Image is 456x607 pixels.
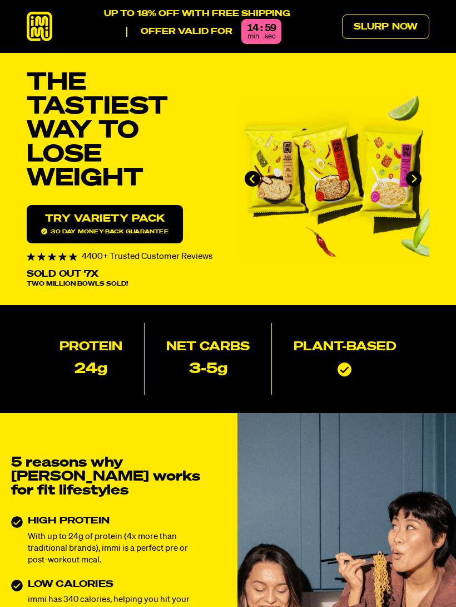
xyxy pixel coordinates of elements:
span: min [247,33,259,40]
p: Offer valid for [126,27,232,37]
h2: Protein [60,341,122,354]
h2: 5 reasons why [PERSON_NAME] works for fit lifestyles [11,456,207,498]
h2: Net Carbs [166,341,250,354]
h1: THE TASTIEST WAY TO LOSE WEIGHT [27,71,219,190]
div: 14 [247,23,258,34]
span: 30 day money-back guarantee [41,228,168,234]
p: 24g [75,363,107,377]
li: 1 of 4 [237,95,429,263]
div: : [260,23,262,34]
p: 3-5g [189,363,227,377]
p: UP TO 18% OFF WITH FREE SHIPPING [104,9,290,19]
span: sec [265,33,276,40]
a: Slurp Now [342,14,429,39]
div: 59 [265,23,276,34]
span: Two Million Bowls Sold! [27,281,128,287]
h3: HIGH PROTEIN [28,516,207,526]
button: Next slide [406,171,422,187]
p: With up to 24g of protein (4x more than traditional brands), immi is a perfect pre or post-workou... [28,531,207,566]
div: 4400+ Trusted Customer Reviews [27,252,219,261]
h3: LOW CALORIES [28,580,207,589]
button: Go to last slide [245,171,260,187]
p: Sold Out 7X [27,270,98,279]
a: Try variety Pack30 day money-back guarantee [27,205,183,243]
div: immi slideshow [237,95,429,263]
h2: Plant-based [294,341,396,354]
